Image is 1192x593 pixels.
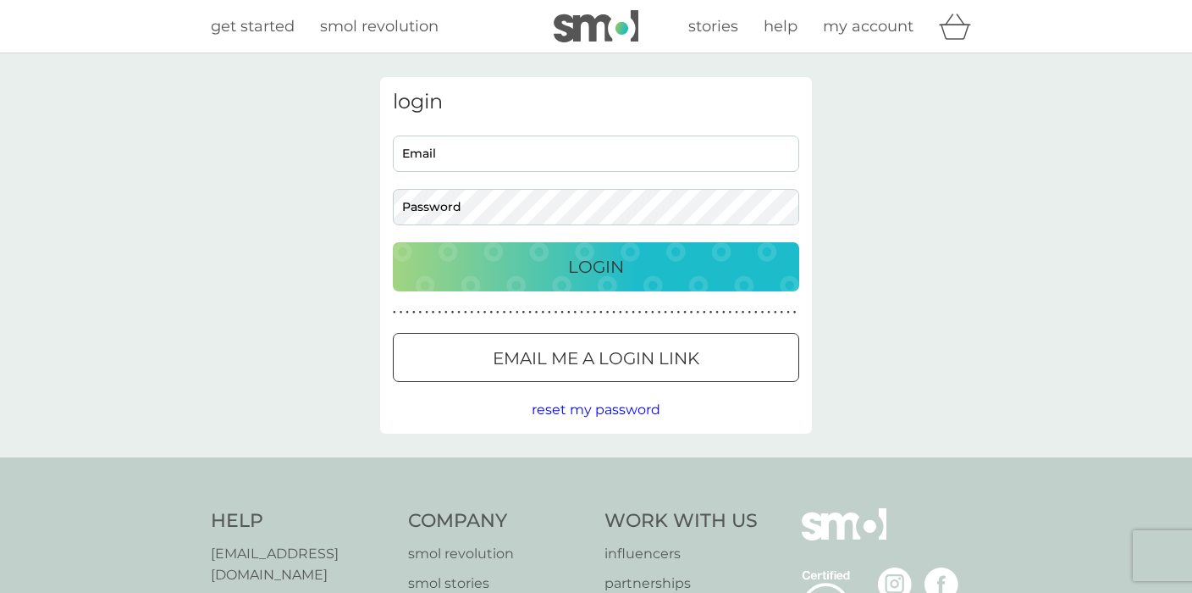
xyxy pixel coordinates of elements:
p: ● [555,308,558,317]
p: ● [483,308,487,317]
p: ● [503,308,506,317]
div: basket [939,9,981,43]
button: Email me a login link [393,333,799,382]
p: ● [560,308,564,317]
p: ● [670,308,674,317]
p: ● [793,308,797,317]
p: Email me a login link [493,345,699,372]
p: ● [781,308,784,317]
a: help [764,14,797,39]
button: reset my password [532,399,660,421]
button: Login [393,242,799,291]
p: ● [709,308,713,317]
p: ● [606,308,610,317]
span: smol revolution [320,17,439,36]
p: ● [457,308,461,317]
a: influencers [604,543,758,565]
p: ● [619,308,622,317]
p: ● [496,308,499,317]
p: ● [412,308,416,317]
p: ● [683,308,687,317]
img: smol [802,508,886,566]
h4: Work With Us [604,508,758,535]
a: my account [823,14,913,39]
p: ● [432,308,435,317]
p: ● [696,308,699,317]
p: ● [593,308,596,317]
p: ● [509,308,512,317]
img: smol [554,10,638,42]
p: ● [425,308,428,317]
p: ● [690,308,693,317]
h3: login [393,90,799,114]
span: get started [211,17,295,36]
p: ● [522,308,526,317]
p: ● [567,308,571,317]
p: ● [729,308,732,317]
p: ● [638,308,642,317]
a: [EMAIL_ADDRESS][DOMAIN_NAME] [211,543,391,586]
p: ● [664,308,667,317]
p: ● [632,308,635,317]
p: ● [393,308,396,317]
p: ● [471,308,474,317]
p: ● [735,308,738,317]
p: ● [774,308,777,317]
p: ● [626,308,629,317]
p: ● [464,308,467,317]
p: ● [406,308,409,317]
p: ● [419,308,422,317]
p: ● [451,308,455,317]
p: ● [767,308,770,317]
p: ● [651,308,654,317]
p: ● [703,308,706,317]
p: ● [489,308,493,317]
p: ● [535,308,538,317]
p: ● [587,308,590,317]
p: ● [644,308,648,317]
p: ● [477,308,480,317]
h4: Company [408,508,588,535]
p: ● [516,308,519,317]
p: ● [574,308,577,317]
span: help [764,17,797,36]
p: ● [528,308,532,317]
span: reset my password [532,402,660,418]
a: smol revolution [408,543,588,565]
p: ● [742,308,745,317]
p: ● [438,308,441,317]
p: ● [612,308,615,317]
p: Login [568,253,624,280]
h4: Help [211,508,391,535]
p: ● [715,308,719,317]
p: ● [722,308,726,317]
span: my account [823,17,913,36]
p: ● [548,308,551,317]
p: ● [761,308,764,317]
span: stories [688,17,738,36]
p: ● [658,308,661,317]
p: ● [400,308,403,317]
p: ● [580,308,583,317]
p: ● [541,308,544,317]
a: smol revolution [320,14,439,39]
p: ● [754,308,758,317]
p: ● [599,308,603,317]
a: stories [688,14,738,39]
p: ● [786,308,790,317]
p: ● [444,308,448,317]
a: get started [211,14,295,39]
p: ● [677,308,681,317]
p: ● [748,308,751,317]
